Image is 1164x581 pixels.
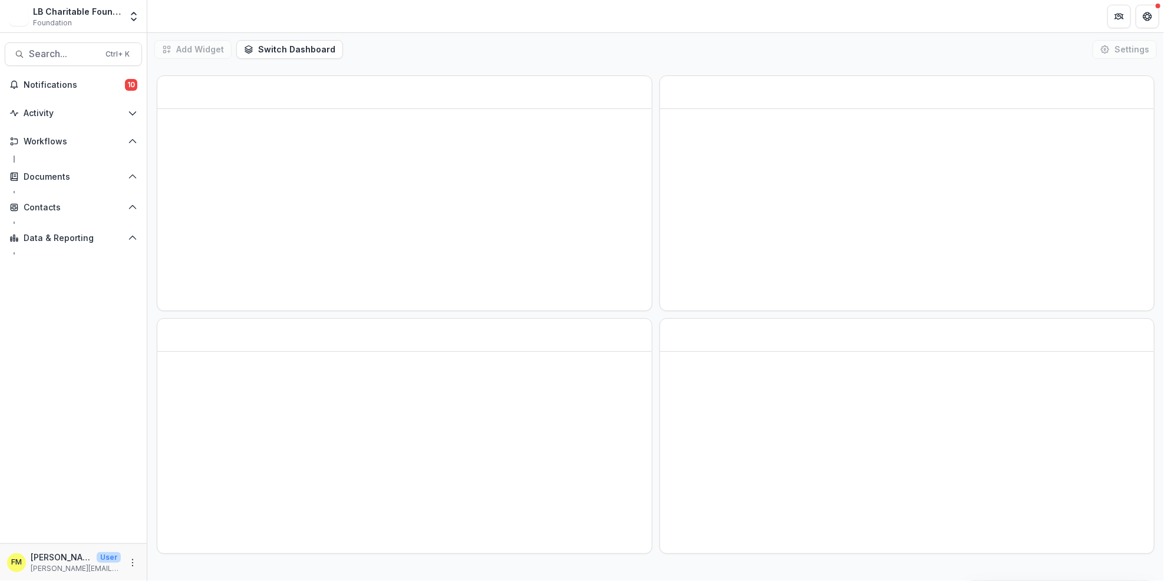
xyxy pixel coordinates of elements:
[24,80,125,90] span: Notifications
[97,552,121,563] p: User
[1093,40,1157,59] button: Settings
[125,79,137,91] span: 10
[24,108,123,118] span: Activity
[236,40,343,59] button: Switch Dashboard
[24,233,123,243] span: Data & Reporting
[154,40,232,59] button: Add Widget
[24,203,123,213] span: Contacts
[24,137,123,147] span: Workflows
[5,42,142,66] button: Search...
[33,5,121,18] div: LB Charitable Foundation
[11,559,22,566] div: Francisca Mendoza
[31,551,92,563] p: [PERSON_NAME]
[5,198,142,217] button: Open Contacts
[5,167,142,186] button: Open Documents
[152,8,202,25] nav: breadcrumb
[126,556,140,570] button: More
[5,75,142,94] button: Notifications10
[126,5,142,28] button: Open entity switcher
[5,132,142,151] button: Open Workflows
[29,48,98,60] span: Search...
[5,229,142,247] button: Open Data & Reporting
[1136,5,1159,28] button: Get Help
[31,563,121,574] p: [PERSON_NAME][EMAIL_ADDRESS][DOMAIN_NAME]
[9,7,28,26] img: LB Charitable Foundation
[24,172,123,182] span: Documents
[33,18,72,28] span: Foundation
[103,48,132,61] div: Ctrl + K
[5,104,142,123] button: Open Activity
[1107,5,1131,28] button: Partners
